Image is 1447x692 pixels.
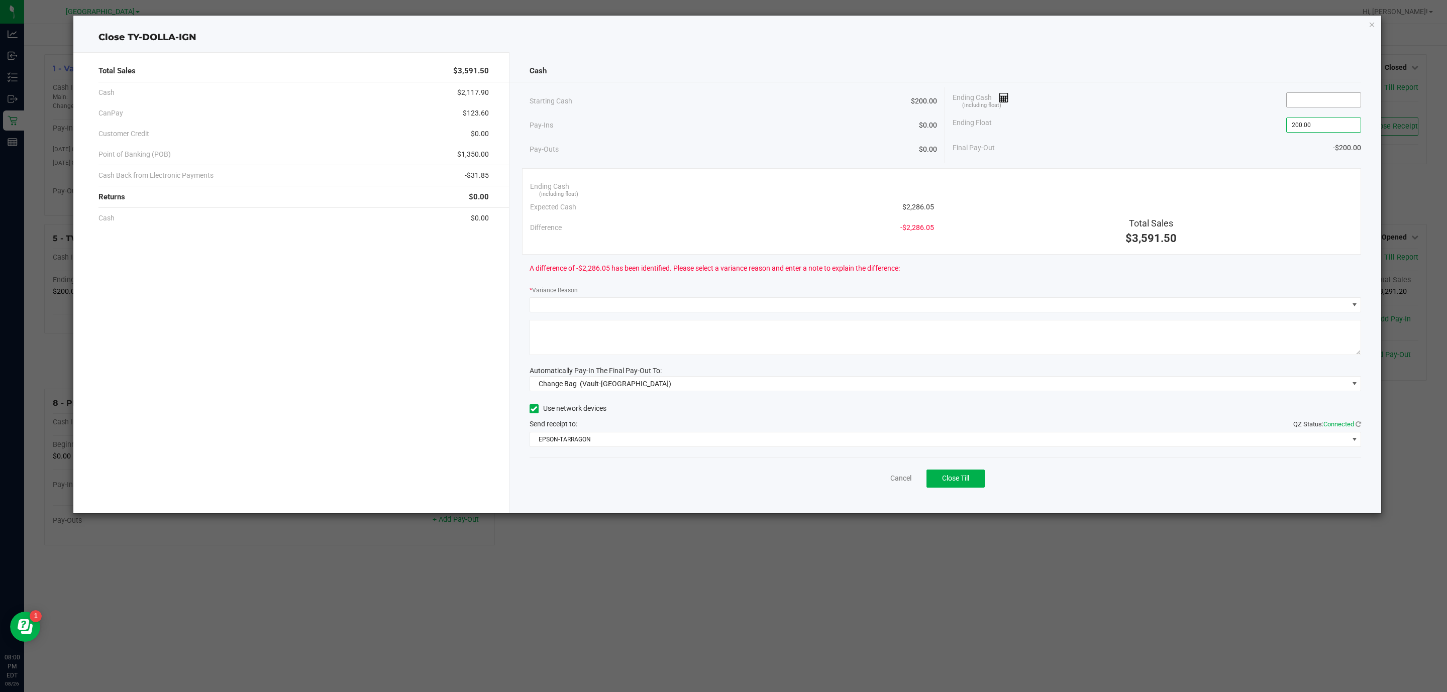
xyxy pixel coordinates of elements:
[530,286,578,295] label: Variance Reason
[539,190,578,199] span: (including float)
[457,87,489,98] span: $2,117.90
[530,144,559,155] span: Pay-Outs
[453,65,489,77] span: $3,591.50
[530,420,577,428] span: Send receipt to:
[530,65,547,77] span: Cash
[530,96,572,106] span: Starting Cash
[530,432,1349,446] span: EPSON-TARRAGON
[953,92,1009,107] span: Ending Cash
[919,120,937,131] span: $0.00
[98,65,136,77] span: Total Sales
[10,612,40,642] iframe: Resource center
[1323,420,1354,428] span: Connected
[1333,143,1361,153] span: -$200.00
[1125,232,1177,245] span: $3,591.50
[98,213,115,223] span: Cash
[530,202,576,212] span: Expected Cash
[530,403,606,414] label: Use network devices
[98,87,115,98] span: Cash
[98,129,149,139] span: Customer Credit
[530,120,553,131] span: Pay-Ins
[469,191,489,203] span: $0.00
[530,367,662,375] span: Automatically Pay-In The Final Pay-Out To:
[457,149,489,160] span: $1,350.00
[465,170,489,181] span: -$31.85
[911,96,937,106] span: $200.00
[900,222,934,233] span: -$2,286.05
[953,118,992,133] span: Ending Float
[962,101,1001,110] span: (including float)
[471,129,489,139] span: $0.00
[530,222,562,233] span: Difference
[471,213,489,223] span: $0.00
[942,474,969,482] span: Close Till
[1129,218,1173,228] span: Total Sales
[98,108,123,119] span: CanPay
[539,380,577,388] span: Change Bag
[30,610,42,622] iframe: Resource center unread badge
[953,143,995,153] span: Final Pay-Out
[98,186,489,208] div: Returns
[926,470,985,488] button: Close Till
[530,263,900,274] span: A difference of -$2,286.05 has been identified. Please select a variance reason and enter a note ...
[73,31,1382,44] div: Close TY-DOLLA-IGN
[1293,420,1361,428] span: QZ Status:
[890,473,911,484] a: Cancel
[530,181,569,192] span: Ending Cash
[98,170,214,181] span: Cash Back from Electronic Payments
[463,108,489,119] span: $123.60
[580,380,671,388] span: (Vault-[GEOGRAPHIC_DATA])
[902,202,934,212] span: $2,286.05
[98,149,171,160] span: Point of Banking (POB)
[919,144,937,155] span: $0.00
